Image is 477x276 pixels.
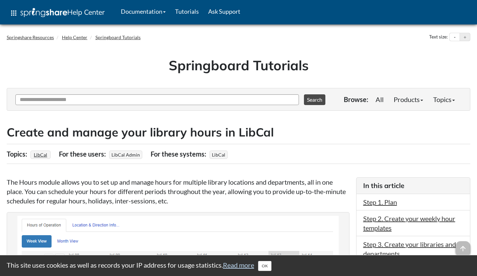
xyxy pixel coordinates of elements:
[7,124,470,141] h2: Create and manage your library hours in LibCal
[67,8,105,16] span: Help Center
[109,151,142,159] span: LibCal Admin
[363,181,463,190] h3: In this article
[304,94,325,105] button: Search
[363,214,455,232] a: Step 2. Create your weekly hour templates
[10,9,18,17] span: apps
[363,198,397,206] a: Step 1. Plan
[116,3,170,20] a: Documentation
[20,8,67,17] img: Springshare
[210,151,228,159] span: LibCal
[460,33,470,41] button: Increase text size
[258,261,271,271] button: Close
[7,148,29,160] div: Topics:
[62,34,87,40] a: Help Center
[59,148,107,160] div: For these users:
[456,241,470,256] span: arrow_upward
[363,240,456,258] a: Step 3. Create your libraries and departments
[33,150,48,160] a: LibCal
[428,93,460,106] a: Topics
[371,93,389,106] a: All
[12,56,465,75] h1: Springboard Tutorials
[428,33,449,41] div: Text size:
[5,3,109,23] a: apps Help Center
[170,3,204,20] a: Tutorials
[456,242,470,250] a: arrow_upward
[389,93,428,106] a: Products
[223,261,254,269] a: Read more
[204,3,245,20] a: Ask Support
[7,34,54,40] a: Springshare Resources
[95,34,141,40] a: Springboard Tutorials
[151,148,208,160] div: For these systems:
[450,33,460,41] button: Decrease text size
[344,95,368,104] p: Browse:
[7,177,349,205] p: The Hours module allows you to set up and manage hours for multiple library locations and departm...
